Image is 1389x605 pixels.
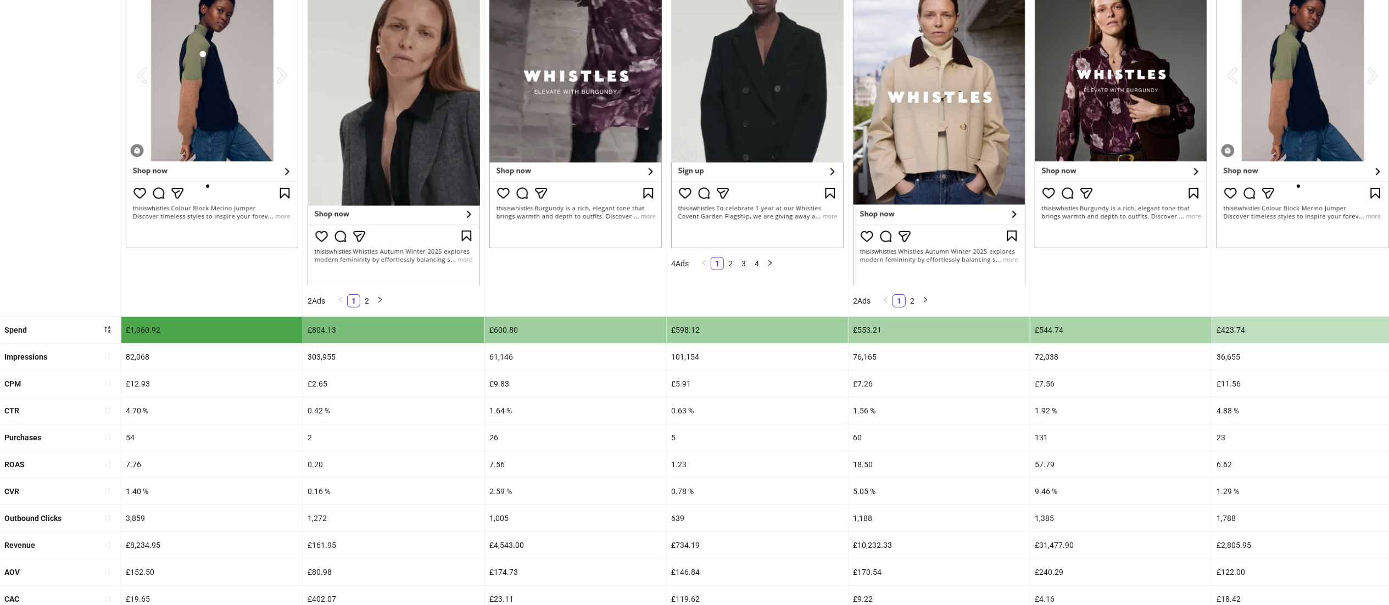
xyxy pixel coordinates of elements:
[4,326,27,334] b: Spend
[485,317,666,343] div: £600.80
[104,541,111,549] span: sort-ascending
[1030,397,1212,424] div: 1.92 %
[906,294,919,307] li: 2
[485,478,666,505] div: 2.59 %
[919,294,932,307] button: right
[347,294,360,307] li: 1
[1030,451,1212,478] div: 57.79
[1030,532,1212,558] div: £31,477.90
[1030,371,1212,397] div: £7.56
[667,451,848,478] div: 1.23
[485,344,666,370] div: 61,146
[334,294,347,307] li: Previous Page
[104,595,111,603] span: sort-ascending
[104,352,111,360] span: sort-ascending
[308,296,325,305] span: 2 Ads
[1030,478,1212,505] div: 9.46 %
[303,424,484,451] div: 2
[4,595,19,603] b: CAC
[4,433,41,442] b: Purchases
[104,326,111,333] span: sort-descending
[303,371,484,397] div: £2.65
[104,461,111,468] span: sort-ascending
[711,257,723,270] a: 1
[303,397,484,424] div: 0.42 %
[1030,505,1212,531] div: 1,385
[4,487,19,496] b: CVR
[4,379,21,388] b: CPM
[334,294,347,307] button: left
[906,295,918,307] a: 2
[879,294,892,307] li: Previous Page
[104,379,111,387] span: sort-ascending
[671,259,689,268] span: 4 Ads
[377,296,383,303] span: right
[121,344,303,370] div: 82,068
[751,257,763,270] a: 4
[121,532,303,558] div: £8,234.95
[667,371,848,397] div: £5.91
[853,296,871,305] span: 2 Ads
[849,397,1030,424] div: 1.56 %
[121,397,303,424] div: 4.70 %
[667,344,848,370] div: 101,154
[849,424,1030,451] div: 60
[849,532,1030,558] div: £10,232.33
[849,559,1030,585] div: £170.54
[121,424,303,451] div: 54
[360,294,373,307] li: 2
[303,478,484,505] div: 0.16 %
[922,296,929,303] span: right
[883,296,889,303] span: left
[121,478,303,505] div: 1.40 %
[485,532,666,558] div: £4,543.00
[667,478,848,505] div: 0.78 %
[701,260,707,266] span: left
[337,296,344,303] span: left
[667,532,848,558] div: £734.19
[711,257,724,270] li: 1
[698,257,711,270] li: Previous Page
[485,505,666,531] div: 1,005
[892,294,906,307] li: 1
[303,559,484,585] div: £80.98
[104,406,111,414] span: sort-ascending
[849,371,1030,397] div: £7.26
[667,397,848,424] div: 0.63 %
[1030,344,1212,370] div: 72,038
[4,352,47,361] b: Impressions
[724,257,737,270] li: 2
[849,505,1030,531] div: 1,188
[698,257,711,270] button: left
[104,568,111,576] span: sort-ascending
[763,257,777,270] li: Next Page
[121,371,303,397] div: £12.93
[303,505,484,531] div: 1,272
[849,344,1030,370] div: 76,165
[667,505,848,531] div: 639
[849,451,1030,478] div: 18.50
[104,433,111,441] span: sort-ascending
[485,424,666,451] div: 26
[763,257,777,270] button: right
[121,505,303,531] div: 3,859
[104,488,111,495] span: sort-ascending
[121,317,303,343] div: £1,060.92
[4,568,20,576] b: AOV
[767,260,773,266] span: right
[737,257,750,270] li: 3
[667,559,848,585] div: £146.84
[361,295,373,307] a: 2
[303,344,484,370] div: 303,955
[303,532,484,558] div: £161.95
[849,317,1030,343] div: £553.21
[4,541,35,550] b: Revenue
[893,295,905,307] a: 1
[750,257,763,270] li: 4
[373,294,387,307] button: right
[485,371,666,397] div: £9.83
[121,451,303,478] div: 7.76
[4,460,25,469] b: ROAS
[4,406,19,415] b: CTR
[1030,424,1212,451] div: 131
